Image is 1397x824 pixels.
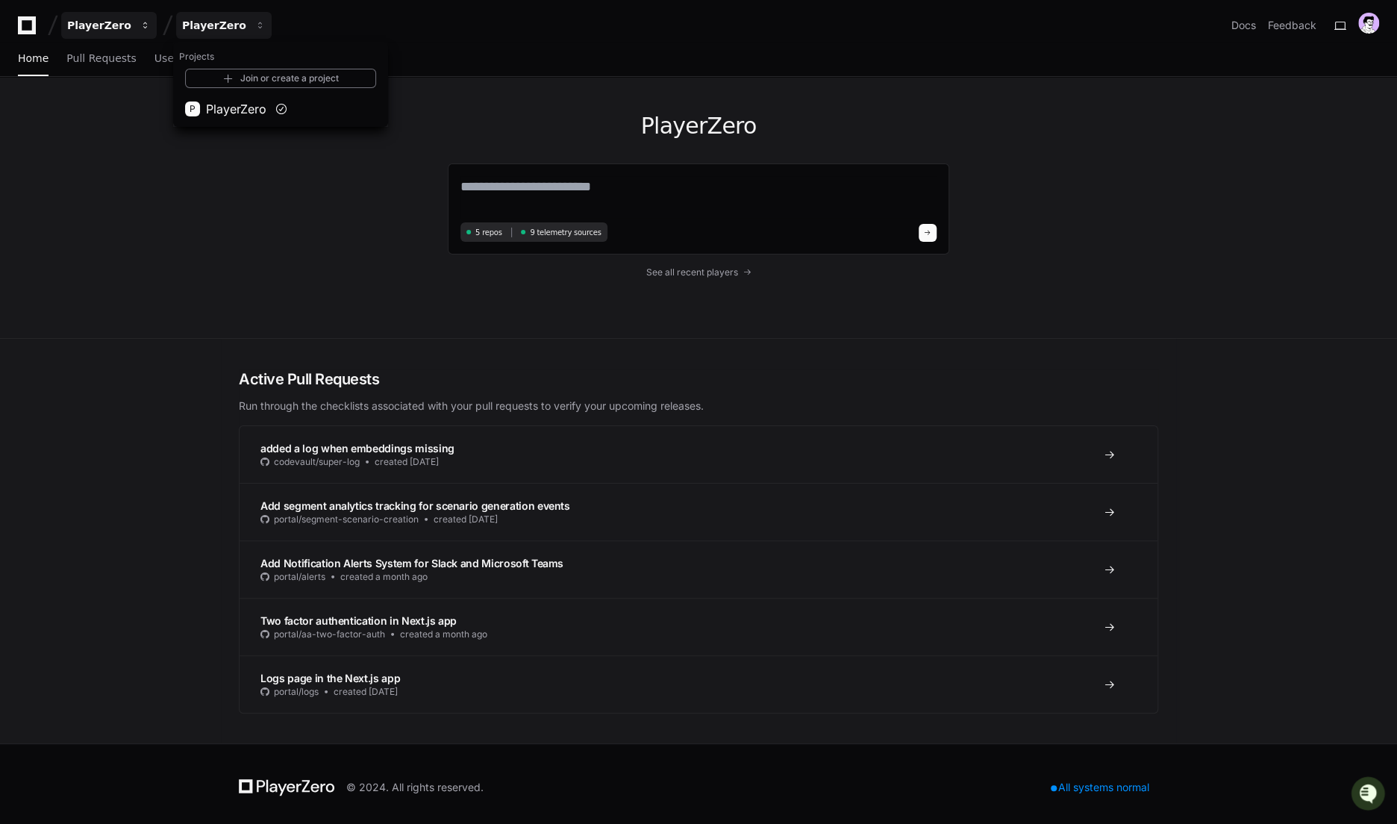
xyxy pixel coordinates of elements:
[1042,777,1158,798] div: All systems normal
[260,442,454,455] span: added a log when embeddings missing
[18,42,49,76] a: Home
[185,69,376,88] a: Join or create a project
[400,628,487,640] span: created a month ago
[1349,775,1390,815] iframe: Open customer support
[274,628,385,640] span: portal/aa-two-factor-auth
[240,540,1157,598] a: Add Notification Alerts System for Slack and Microsoft Teamsportal/alertscreated a month ago
[173,42,388,127] div: PlayerZero
[274,456,360,468] span: codevault/super-log
[182,18,246,33] div: PlayerZero
[154,42,184,76] a: Users
[185,102,200,116] div: P
[334,686,398,698] span: created [DATE]
[274,514,419,525] span: portal/segment-scenario-creation
[206,100,266,118] span: PlayerZero
[340,571,428,583] span: created a month ago
[66,54,136,63] span: Pull Requests
[260,499,570,512] span: Add segment analytics tracking for scenario generation events
[105,156,181,168] a: Powered byPylon
[176,12,272,39] button: PlayerZero
[61,12,157,39] button: PlayerZero
[154,54,184,63] span: Users
[15,15,45,45] img: PlayerZero
[274,571,325,583] span: portal/alerts
[448,266,949,278] a: See all recent players
[434,514,498,525] span: created [DATE]
[240,655,1157,713] a: Logs page in the Next.js appportal/logscreated [DATE]
[51,126,189,138] div: We're available if you need us!
[475,227,502,238] span: 5 repos
[1358,13,1379,34] img: avatar
[240,426,1157,483] a: added a log when embeddings missingcodevault/super-logcreated [DATE]
[646,266,738,278] span: See all recent players
[239,399,1158,413] p: Run through the checklists associated with your pull requests to verify your upcoming releases.
[239,369,1158,390] h2: Active Pull Requests
[346,780,484,795] div: © 2024. All rights reserved.
[67,18,131,33] div: PlayerZero
[15,111,42,138] img: 1756235613930-3d25f9e4-fa56-45dd-b3ad-e072dfbd1548
[240,483,1157,540] a: Add segment analytics tracking for scenario generation eventsportal/segment-scenario-creationcrea...
[1268,18,1316,33] button: Feedback
[240,598,1157,655] a: Two factor authentication in Next.js appportal/aa-two-factor-authcreated a month ago
[260,672,400,684] span: Logs page in the Next.js app
[274,686,319,698] span: portal/logs
[260,614,457,627] span: Two factor authentication in Next.js app
[530,227,601,238] span: 9 telemetry sources
[51,111,245,126] div: Start new chat
[18,54,49,63] span: Home
[15,60,272,84] div: Welcome
[448,113,949,140] h1: PlayerZero
[173,45,388,69] h1: Projects
[66,42,136,76] a: Pull Requests
[375,456,439,468] span: created [DATE]
[254,116,272,134] button: Start new chat
[1231,18,1256,33] a: Docs
[149,157,181,168] span: Pylon
[260,557,563,569] span: Add Notification Alerts System for Slack and Microsoft Teams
